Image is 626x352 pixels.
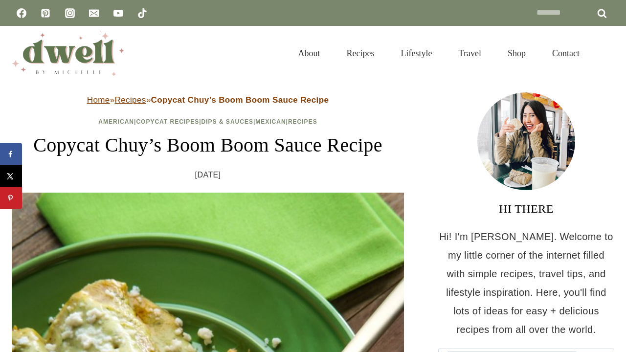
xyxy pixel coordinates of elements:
[12,3,31,23] a: Facebook
[87,95,110,105] a: Home
[151,95,329,105] strong: Copycat Chuy’s Boom Boom Sauce Recipe
[115,95,146,105] a: Recipes
[285,36,593,70] nav: Primary Navigation
[438,200,614,218] h3: HI THERE
[438,227,614,339] p: Hi! I'm [PERSON_NAME]. Welcome to my little corner of the internet filled with simple recipes, tr...
[446,36,494,70] a: Travel
[98,118,134,125] a: American
[12,31,124,76] img: DWELL by michelle
[133,3,152,23] a: TikTok
[36,3,55,23] a: Pinterest
[87,95,329,105] span: » »
[60,3,80,23] a: Instagram
[494,36,539,70] a: Shop
[136,118,199,125] a: Copycat Recipes
[12,131,404,160] h1: Copycat Chuy’s Boom Boom Sauce Recipe
[288,118,317,125] a: Recipes
[201,118,253,125] a: Dips & Sauces
[388,36,446,70] a: Lifestyle
[109,3,128,23] a: YouTube
[98,118,317,125] span: | | | |
[285,36,334,70] a: About
[334,36,388,70] a: Recipes
[195,168,221,182] time: [DATE]
[84,3,104,23] a: Email
[598,45,614,62] button: View Search Form
[255,118,286,125] a: Mexican
[539,36,593,70] a: Contact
